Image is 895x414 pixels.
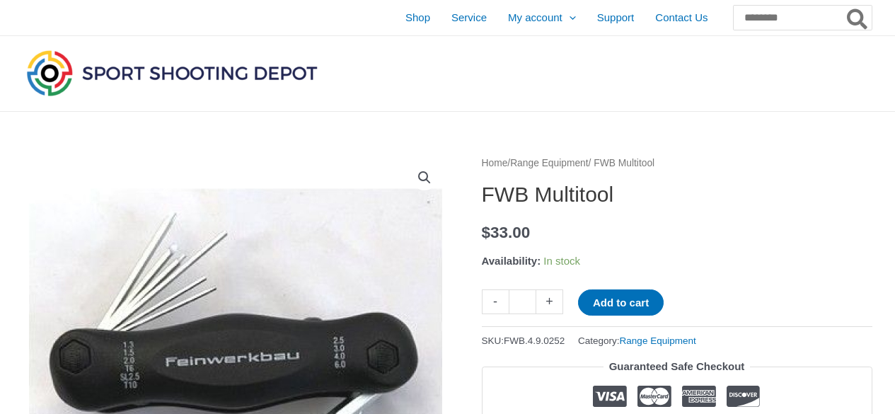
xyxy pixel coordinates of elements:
[482,158,508,168] a: Home
[482,255,541,267] span: Availability:
[482,332,565,350] span: SKU:
[510,158,588,168] a: Range Equipment
[482,224,491,241] span: $
[412,165,437,190] a: View full-screen image gallery
[536,289,563,314] a: +
[620,335,696,346] a: Range Equipment
[604,357,751,376] legend: Guaranteed Safe Checkout
[482,154,872,173] nav: Breadcrumb
[578,289,664,316] button: Add to cart
[509,289,536,314] input: Product quantity
[482,289,509,314] a: -
[543,255,580,267] span: In stock
[504,335,565,346] span: FWB.4.9.0252
[482,182,872,207] h1: FWB Multitool
[23,47,321,99] img: Sport Shooting Depot
[578,332,696,350] span: Category:
[844,6,872,30] button: Search
[482,224,531,241] bdi: 33.00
